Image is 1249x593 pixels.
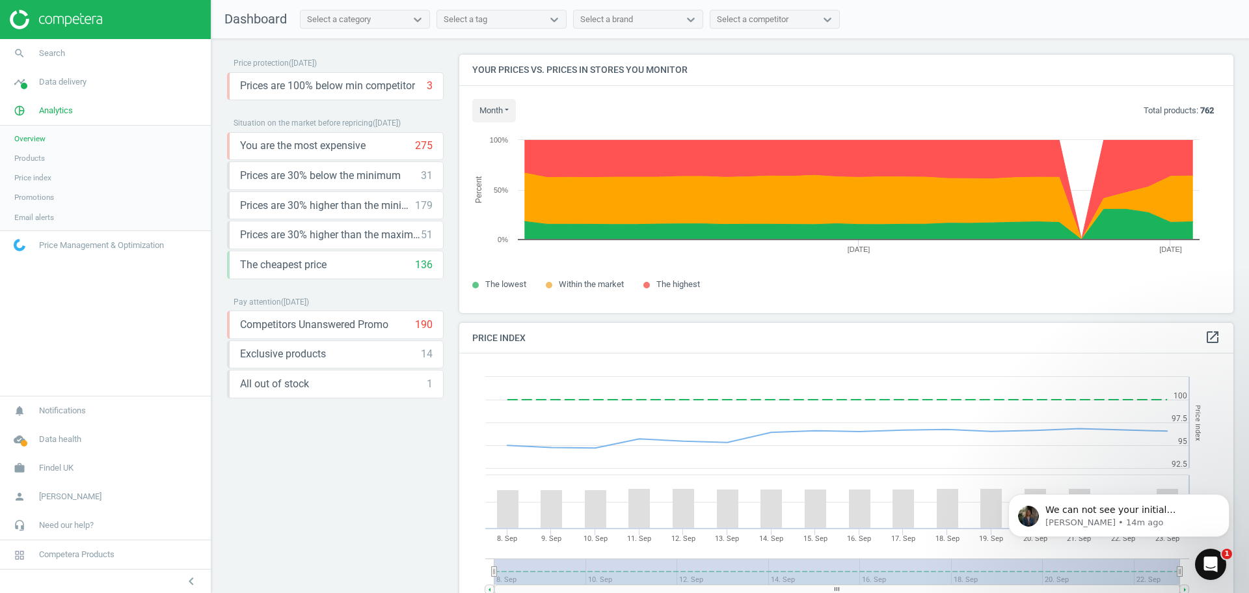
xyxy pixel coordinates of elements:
h4: Price Index [459,323,1233,353]
tspan: [DATE] [848,245,870,253]
span: You are the most expensive [240,139,366,153]
text: 97.5 [1172,414,1187,423]
div: Select a competitor [717,14,788,25]
p: Total products: [1144,105,1214,117]
tspan: 12. Sep [671,534,695,543]
a: open_in_new [1205,329,1220,346]
div: 190 [415,318,433,332]
div: 14 [421,347,433,361]
span: ( [DATE] ) [373,118,401,128]
img: ajHJNr6hYgQAAAAASUVORK5CYII= [10,10,102,29]
tspan: 18. Sep [935,534,960,543]
i: timeline [7,70,32,94]
text: 92.5 [1172,460,1187,469]
span: The highest [656,279,700,289]
span: Competitors Unanswered Promo [240,318,388,332]
i: pie_chart_outlined [7,98,32,123]
div: Select a brand [580,14,633,25]
span: Price protection [234,59,289,68]
div: 179 [415,199,433,213]
i: search [7,41,32,66]
span: Prices are 30% higher than the minimum [240,199,415,213]
div: 51 [421,228,433,242]
span: Overview [14,133,46,144]
div: 31 [421,169,433,183]
i: headset_mic [7,513,32,538]
tspan: 14. Sep [759,534,783,543]
i: person [7,484,32,509]
tspan: 17. Sep [891,534,915,543]
tspan: 16. Sep [847,534,871,543]
span: Within the market [559,279,624,289]
tspan: Percent [474,176,483,203]
span: Dashboard [224,11,287,27]
div: 3 [427,79,433,93]
span: Findel UK [39,462,74,474]
div: Select a tag [444,14,487,25]
div: Select a category [307,14,371,25]
tspan: 11. Sep [627,534,651,543]
h4: Your prices vs. prices in stores you monitor [459,55,1233,85]
text: 100 [1174,391,1187,400]
span: Price Management & Optimization [39,240,164,251]
button: month [472,99,516,122]
i: chevron_left [183,573,199,589]
span: 1 [1222,549,1232,559]
i: open_in_new [1205,329,1220,345]
tspan: 19. Sep [979,534,1003,543]
div: 275 [415,139,433,153]
span: ( [DATE] ) [281,297,309,307]
span: ( [DATE] ) [289,59,317,68]
span: Data health [39,434,81,445]
iframe: Intercom notifications message [989,467,1249,558]
iframe: Intercom live chat [1195,549,1226,580]
div: 1 [427,377,433,391]
span: Prices are 30% below the minimum [240,169,401,183]
span: The lowest [485,279,526,289]
span: Price index [14,172,51,183]
text: 50% [494,186,508,194]
span: Promotions [14,192,54,202]
span: Data delivery [39,76,87,88]
span: Exclusive products [240,347,326,361]
span: Search [39,48,65,59]
button: chevron_left [175,573,208,590]
tspan: 15. Sep [803,534,827,543]
span: The cheapest price [240,258,327,272]
text: 95 [1178,437,1187,446]
tspan: 13. Sep [715,534,739,543]
i: cloud_done [7,427,32,452]
span: Competera Products [39,549,114,560]
b: 762 [1200,105,1214,115]
text: 0% [498,236,508,243]
span: All out of stock [240,377,309,391]
span: Notifications [39,405,86,417]
tspan: 8. Sep [497,534,517,543]
span: Need our help? [39,519,94,531]
span: Email alerts [14,212,54,223]
span: Situation on the market before repricing [234,118,373,128]
span: Pay attention [234,297,281,307]
img: wGWNvw8QSZomAAAAABJRU5ErkJggg== [14,239,25,251]
i: work [7,456,32,480]
span: Products [14,153,45,163]
span: Prices are 30% higher than the maximal [240,228,421,242]
text: 100% [490,136,508,144]
span: Prices are 100% below min competitor [240,79,415,93]
tspan: 9. Sep [541,534,561,543]
tspan: Price Index [1194,405,1202,441]
tspan: [DATE] [1159,245,1182,253]
span: [PERSON_NAME] [39,491,101,503]
span: Analytics [39,105,73,117]
i: notifications [7,398,32,423]
tspan: 10. Sep [584,534,608,543]
div: 136 [415,258,433,272]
